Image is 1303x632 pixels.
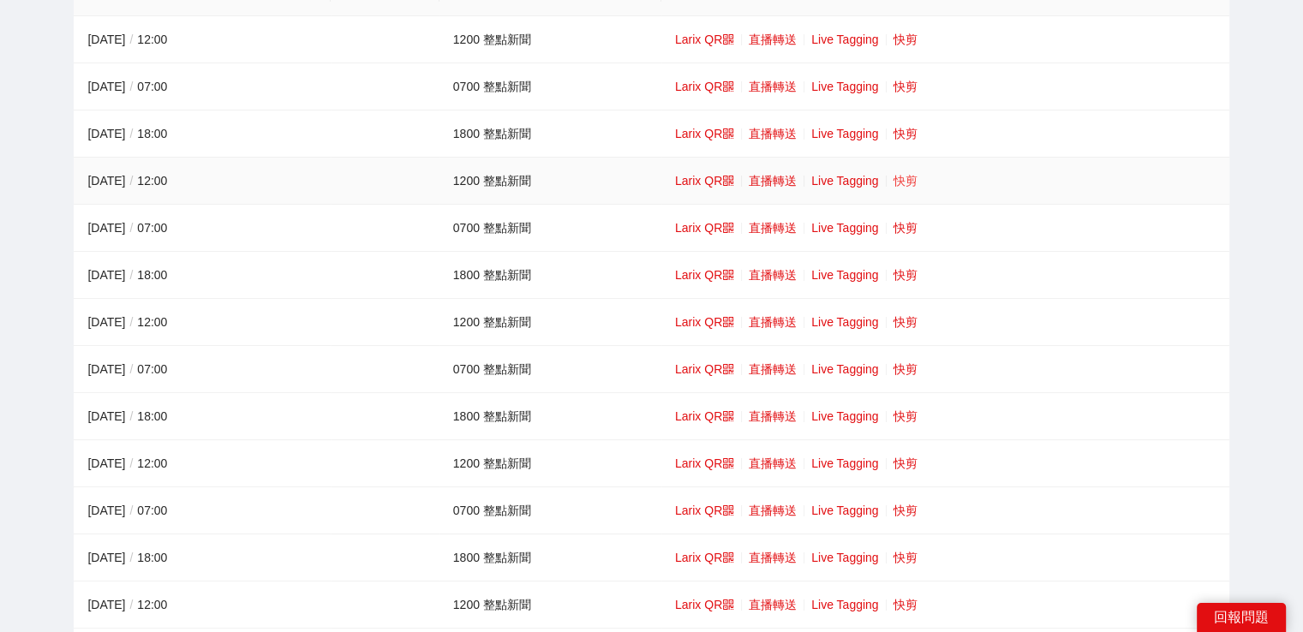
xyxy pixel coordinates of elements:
[722,175,734,187] span: qrcode
[439,393,661,440] td: 1800 整點新聞
[125,33,137,46] span: /
[894,551,917,564] a: 快剪
[675,127,734,140] a: Larix QR
[811,268,878,282] a: Live Tagging
[125,127,137,140] span: /
[811,33,878,46] a: Live Tagging
[125,456,137,470] span: /
[675,221,734,235] a: Larix QR
[125,174,137,188] span: /
[811,80,878,93] a: Live Tagging
[675,315,734,329] a: Larix QR
[439,158,661,205] td: 1200 整點新聞
[74,346,331,393] td: [DATE] 07:00
[722,128,734,140] span: qrcode
[675,362,734,376] a: Larix QR
[749,456,797,470] a: 直播轉送
[722,599,734,611] span: qrcode
[439,440,661,487] td: 1200 整點新聞
[74,487,331,534] td: [DATE] 07:00
[439,581,661,629] td: 1200 整點新聞
[74,158,331,205] td: [DATE] 12:00
[894,127,917,140] a: 快剪
[894,456,917,470] a: 快剪
[722,552,734,563] span: qrcode
[125,409,137,423] span: /
[894,362,917,376] a: 快剪
[1197,603,1286,632] div: 回報問題
[749,174,797,188] a: 直播轉送
[675,80,734,93] a: Larix QR
[74,581,331,629] td: [DATE] 12:00
[439,534,661,581] td: 1800 整點新聞
[749,409,797,423] a: 直播轉送
[722,504,734,516] span: qrcode
[811,551,878,564] a: Live Tagging
[894,315,917,329] a: 快剪
[722,457,734,469] span: qrcode
[74,205,331,252] td: [DATE] 07:00
[894,174,917,188] a: 快剪
[894,409,917,423] a: 快剪
[722,269,734,281] span: qrcode
[811,598,878,611] a: Live Tagging
[749,127,797,140] a: 直播轉送
[74,63,331,110] td: [DATE] 07:00
[125,551,137,564] span: /
[675,268,734,282] a: Larix QR
[675,456,734,470] a: Larix QR
[811,174,878,188] a: Live Tagging
[125,362,137,376] span: /
[811,127,878,140] a: Live Tagging
[125,315,137,329] span: /
[125,221,137,235] span: /
[74,440,331,487] td: [DATE] 12:00
[675,33,734,46] a: Larix QR
[439,487,661,534] td: 0700 整點新聞
[74,110,331,158] td: [DATE] 18:00
[894,221,917,235] a: 快剪
[749,551,797,564] a: 直播轉送
[749,362,797,376] a: 直播轉送
[749,221,797,235] a: 直播轉送
[74,252,331,299] td: [DATE] 18:00
[749,33,797,46] a: 直播轉送
[439,252,661,299] td: 1800 整點新聞
[439,346,661,393] td: 0700 整點新聞
[439,205,661,252] td: 0700 整點新聞
[675,174,734,188] a: Larix QR
[749,598,797,611] a: 直播轉送
[125,598,137,611] span: /
[722,33,734,45] span: qrcode
[894,504,917,517] a: 快剪
[74,534,331,581] td: [DATE] 18:00
[675,551,734,564] a: Larix QR
[722,316,734,328] span: qrcode
[749,504,797,517] a: 直播轉送
[894,598,917,611] a: 快剪
[749,315,797,329] a: 直播轉送
[722,410,734,422] span: qrcode
[894,80,917,93] a: 快剪
[125,80,137,93] span: /
[74,16,331,63] td: [DATE] 12:00
[722,80,734,92] span: qrcode
[894,268,917,282] a: 快剪
[811,504,878,517] a: Live Tagging
[125,268,137,282] span: /
[894,33,917,46] a: 快剪
[439,110,661,158] td: 1800 整點新聞
[749,268,797,282] a: 直播轉送
[439,16,661,63] td: 1200 整點新聞
[811,409,878,423] a: Live Tagging
[439,63,661,110] td: 0700 整點新聞
[722,363,734,375] span: qrcode
[811,221,878,235] a: Live Tagging
[74,299,331,346] td: [DATE] 12:00
[439,299,661,346] td: 1200 整點新聞
[675,598,734,611] a: Larix QR
[74,393,331,440] td: [DATE] 18:00
[722,222,734,234] span: qrcode
[675,409,734,423] a: Larix QR
[125,504,137,517] span: /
